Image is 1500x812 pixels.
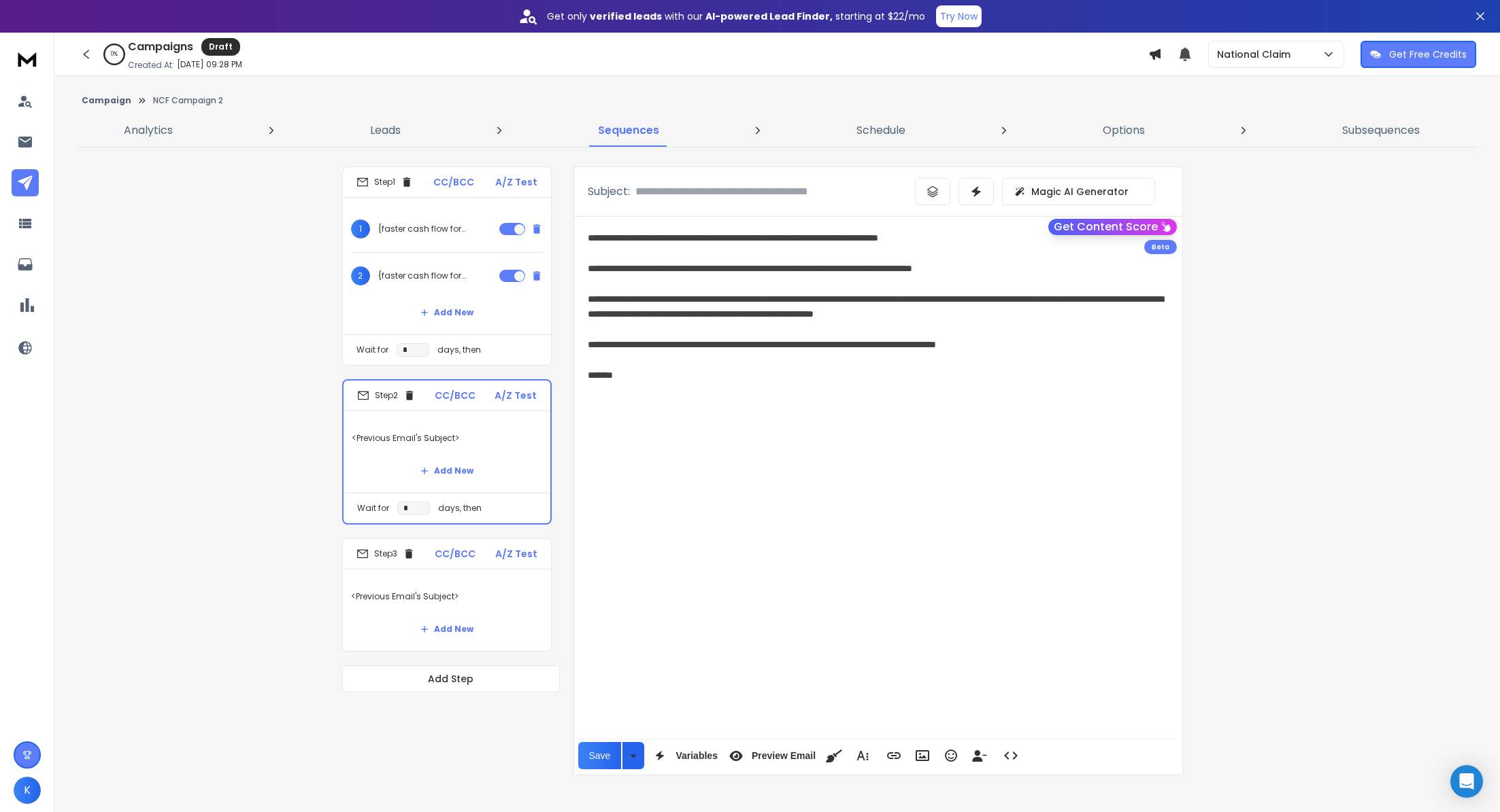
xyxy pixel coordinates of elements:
[495,547,537,561] p: A/Z Test
[342,538,552,652] li: Step3CC/BCCA/Z Test<Previous Email's Subject>Add New
[357,389,416,402] div: Step 2
[705,10,833,23] strong: AI-powered Lead Finder,
[547,10,925,23] p: Get only with our starting at $22/mo
[362,114,409,147] a: Leads
[1217,48,1296,61] p: National Claim
[495,175,537,189] p: A/Z Test
[128,39,193,55] h1: Campaigns
[437,345,481,355] p: days, then
[1450,765,1483,798] div: Open Intercom Messenger
[749,750,818,762] span: Preview Email
[723,742,818,769] button: Preview Email
[598,122,659,139] p: Sequences
[1144,240,1177,254] div: Beta
[177,59,242,70] p: [DATE] 09:28 PM
[821,742,847,769] button: Clean HTML
[590,10,662,23] strong: verified leads
[116,114,181,147] a: Analytics
[578,742,622,769] button: Save
[1095,114,1153,147] a: Options
[435,389,476,402] p: CC/BCC
[201,38,240,56] div: Draft
[124,122,173,139] p: Analytics
[128,60,174,71] p: Created At:
[351,219,370,239] span: 1
[433,175,474,189] p: CC/BCC
[378,224,465,234] p: {faster cash flow for {{companyName}}|Faster growth for {{companyName}}|Turn invoices into ROI}
[153,95,223,106] p: NCF Campaign 2
[410,616,484,643] button: Add New
[356,548,415,560] div: Step 3
[14,777,41,804] button: K
[940,10,978,23] p: Try Now
[342,379,552,525] li: Step2CC/BCCA/Z Test<Previous Email's Subject>Add NewWait fordays, then
[82,95,131,106] button: Campaign
[588,183,630,200] p: Subject:
[938,742,964,769] button: Emoticons
[967,742,993,769] button: Insert Unsubscribe Link
[378,270,465,281] p: {faster cash flow for {{companyName}}|Faster growth for {{companyName}}|Turn invoices into ROI}
[356,345,388,355] p: Wait for
[438,503,482,514] p: days, then
[881,742,907,769] button: Insert Link (⌘K)
[495,389,537,402] p: A/Z Test
[1389,48,1467,61] p: Get Free Credits
[998,742,1024,769] button: Code View
[850,742,876,769] button: More Text
[111,50,118,58] p: 0 %
[1103,122,1145,139] p: Options
[410,457,484,484] button: Add New
[357,503,389,514] p: Wait for
[856,122,905,139] p: Schedule
[1031,185,1129,198] p: Magic AI Generator
[356,176,413,188] div: Step 1
[1048,219,1177,235] button: Get Content Score
[410,299,484,326] button: Add New
[351,266,370,285] span: 2
[1342,122,1420,139] p: Subsequences
[848,114,914,147] a: Schedule
[647,742,720,769] button: Variables
[1334,114,1428,147] a: Subsequences
[435,547,476,561] p: CC/BCC
[1002,178,1155,205] button: Magic AI Generator
[1361,41,1476,68] button: Get Free Credits
[342,665,560,692] button: Add Step
[936,5,982,27] button: Try Now
[14,46,41,71] img: logo
[590,114,667,147] a: Sequences
[351,578,543,616] p: <Previous Email's Subject>
[673,750,720,762] span: Variables
[352,419,542,457] p: <Previous Email's Subject>
[370,122,401,139] p: Leads
[342,166,552,366] li: Step1CC/BCCA/Z Test1{faster cash flow for {{companyName}}|Faster growth for {{companyName}}|Turn ...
